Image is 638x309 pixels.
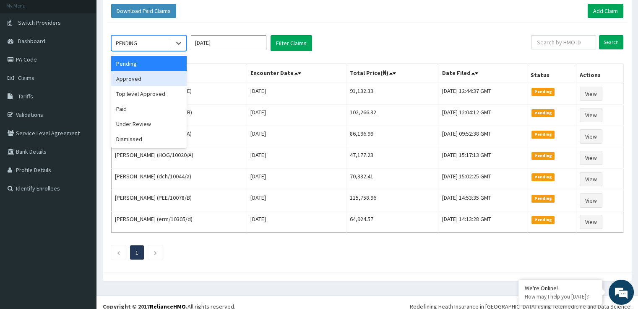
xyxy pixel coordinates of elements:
[438,83,527,105] td: [DATE] 12:44:37 GMT
[111,71,187,86] div: Approved
[247,169,346,190] td: [DATE]
[531,88,555,95] span: Pending
[531,216,555,224] span: Pending
[438,147,527,169] td: [DATE] 15:17:13 GMT
[18,93,33,100] span: Tariffs
[154,249,157,256] a: Next page
[247,64,346,83] th: Encounter Date
[111,101,187,116] div: Paid
[247,147,346,169] td: [DATE]
[531,152,555,160] span: Pending
[271,35,312,51] button: Filter Claims
[531,35,596,49] input: Search by HMO ID
[112,147,247,169] td: [PERSON_NAME] (HOG/10020/A)
[531,195,555,202] span: Pending
[599,35,623,49] input: Search
[112,169,247,190] td: [PERSON_NAME] (dch/10044/a)
[438,126,527,147] td: [DATE] 09:52:38 GMT
[247,83,346,105] td: [DATE]
[247,211,346,233] td: [DATE]
[580,215,602,229] a: View
[247,190,346,211] td: [DATE]
[111,4,176,18] button: Download Paid Claims
[346,126,438,147] td: 86,196.99
[438,190,527,211] td: [DATE] 14:53:35 GMT
[438,64,527,83] th: Date Filed
[191,35,266,50] input: Select Month and Year
[580,108,602,122] a: View
[346,190,438,211] td: 115,758.96
[111,131,187,147] div: Dismissed
[117,249,120,256] a: Previous page
[531,173,555,181] span: Pending
[438,211,527,233] td: [DATE] 14:13:28 GMT
[346,64,438,83] th: Total Price(₦)
[580,129,602,144] a: View
[112,211,247,233] td: [PERSON_NAME] (erm/10305/d)
[525,293,596,300] p: How may I help you today?
[588,4,623,18] a: Add Claim
[18,74,34,82] span: Claims
[111,116,187,131] div: Under Review
[112,190,247,211] td: [PERSON_NAME] (PEE/10078/B)
[135,249,138,256] a: Page 1 is your current page
[580,193,602,208] a: View
[346,147,438,169] td: 47,177.23
[346,83,438,105] td: 91,132.33
[580,151,602,165] a: View
[111,86,187,101] div: Top level Approved
[346,169,438,190] td: 70,332.41
[18,37,45,45] span: Dashboard
[111,56,187,71] div: Pending
[438,105,527,126] td: [DATE] 12:04:12 GMT
[580,172,602,186] a: View
[527,64,576,83] th: Status
[346,105,438,126] td: 102,266.32
[576,64,623,83] th: Actions
[116,39,137,47] div: PENDING
[18,19,61,26] span: Switch Providers
[438,169,527,190] td: [DATE] 15:02:25 GMT
[531,109,555,117] span: Pending
[531,131,555,138] span: Pending
[247,126,346,147] td: [DATE]
[247,105,346,126] td: [DATE]
[346,211,438,233] td: 64,924.57
[580,87,602,101] a: View
[525,284,596,292] div: We're Online!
